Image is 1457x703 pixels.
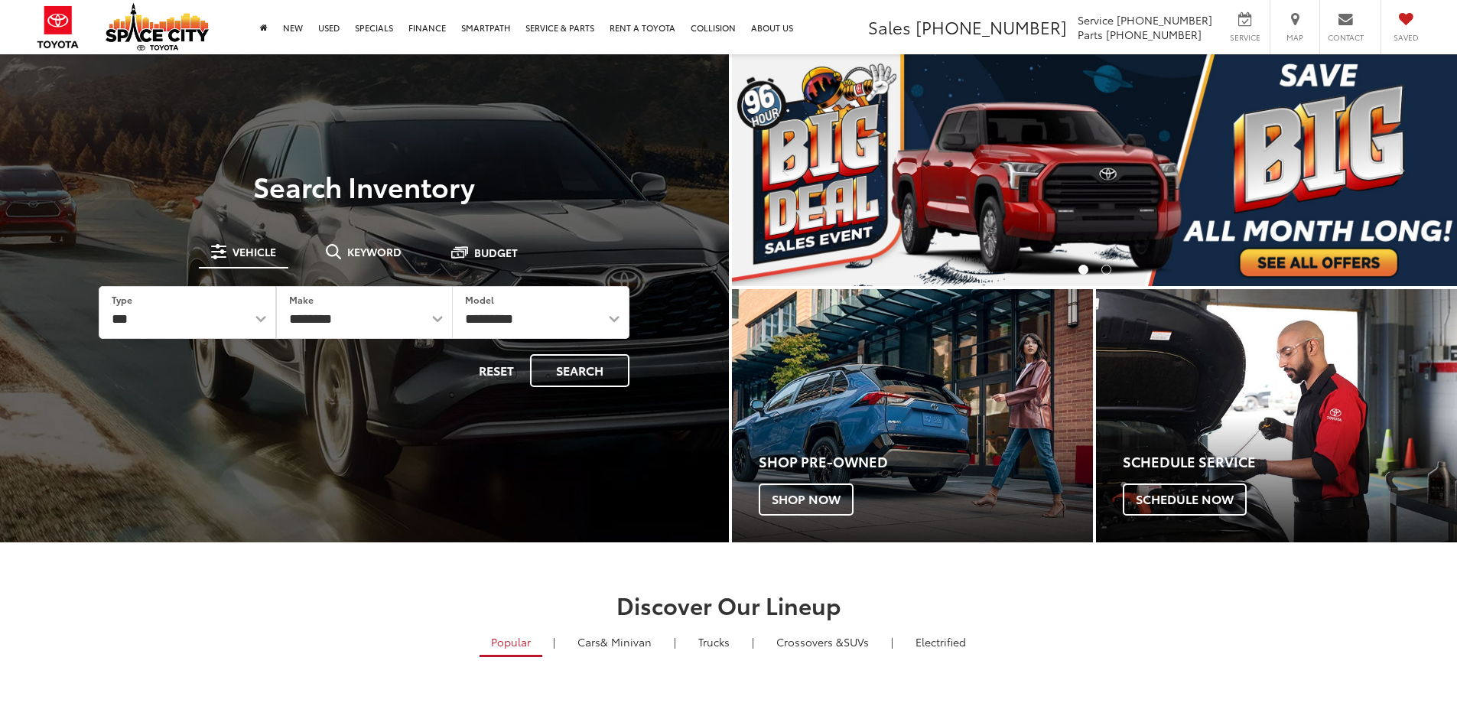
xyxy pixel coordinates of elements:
[732,85,841,255] button: Click to view previous picture.
[904,629,977,655] a: Electrified
[759,454,1093,470] h4: Shop Pre-Owned
[687,629,741,655] a: Trucks
[466,354,527,387] button: Reset
[347,246,402,257] span: Keyword
[732,289,1093,542] a: Shop Pre-Owned Shop Now
[1078,265,1088,275] li: Go to slide number 1.
[732,289,1093,542] div: Toyota
[1101,265,1111,275] li: Go to slide number 2.
[474,247,518,258] span: Budget
[1106,27,1202,42] span: [PHONE_NUMBER]
[1123,454,1457,470] h4: Schedule Service
[112,293,132,306] label: Type
[887,634,897,649] li: |
[1228,32,1262,43] span: Service
[868,15,911,39] span: Sales
[549,634,559,649] li: |
[600,634,652,649] span: & Minivan
[289,293,314,306] label: Make
[776,634,844,649] span: Crossovers &
[1123,483,1247,516] span: Schedule Now
[1096,289,1457,542] div: Toyota
[106,3,209,50] img: Space City Toyota
[916,15,1067,39] span: [PHONE_NUMBER]
[748,634,758,649] li: |
[1096,289,1457,542] a: Schedule Service Schedule Now
[765,629,880,655] a: SUVs
[64,171,665,201] h3: Search Inventory
[465,293,494,306] label: Model
[480,629,542,657] a: Popular
[566,629,663,655] a: Cars
[1348,85,1457,255] button: Click to view next picture.
[1117,12,1212,28] span: [PHONE_NUMBER]
[759,483,854,516] span: Shop Now
[1328,32,1364,43] span: Contact
[670,634,680,649] li: |
[1389,32,1423,43] span: Saved
[1278,32,1312,43] span: Map
[1078,27,1103,42] span: Parts
[530,354,629,387] button: Search
[233,246,276,257] span: Vehicle
[1078,12,1114,28] span: Service
[190,592,1268,617] h2: Discover Our Lineup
